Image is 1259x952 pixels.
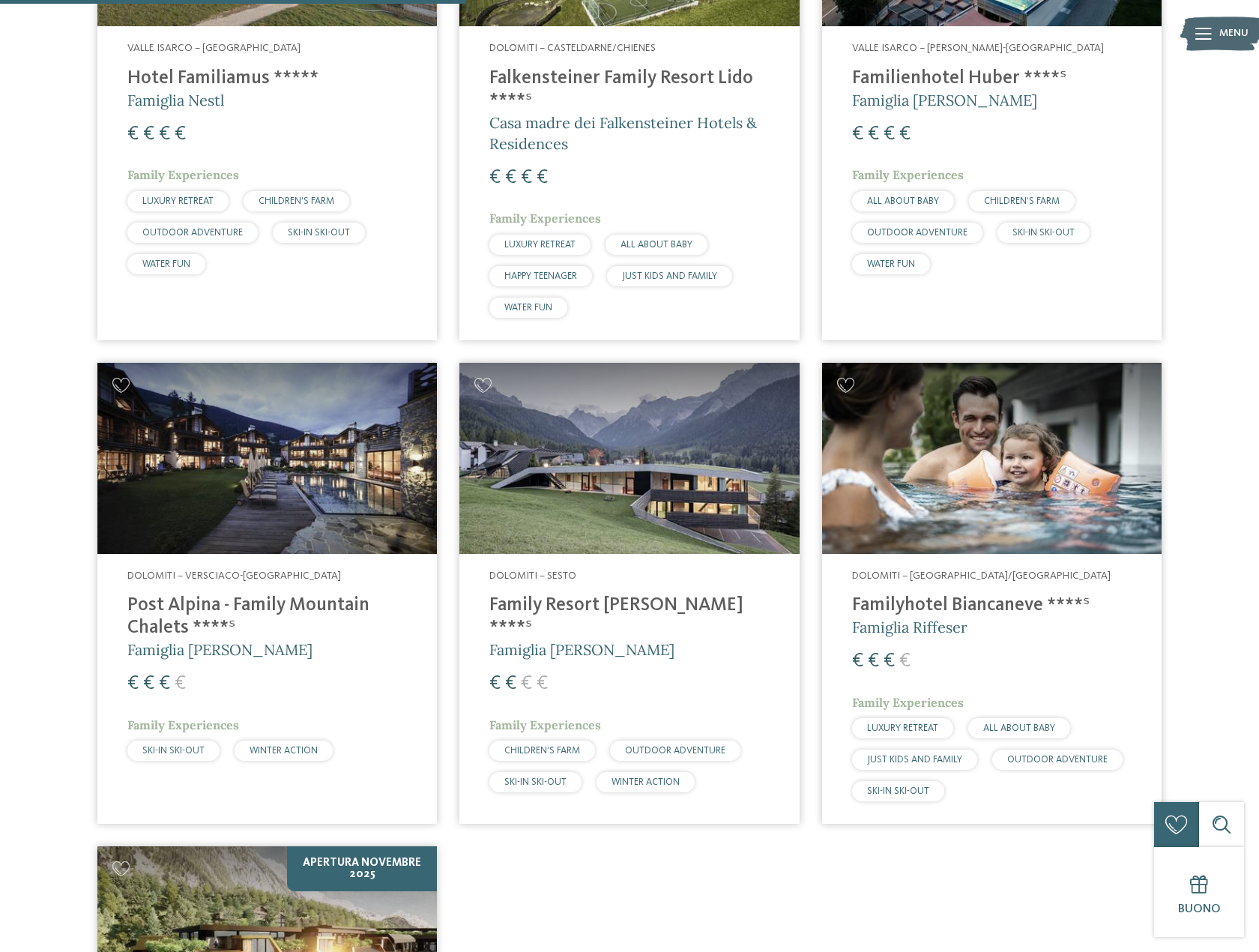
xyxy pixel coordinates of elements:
[852,651,863,671] span: €
[884,124,895,144] span: €
[504,777,567,787] span: SKI-IN SKI-OUT
[127,43,301,53] span: Valle Isarco – [GEOGRAPHIC_DATA]
[852,695,964,710] span: Family Experiences
[142,746,205,756] span: SKI-IN SKI-OUT
[822,363,1162,554] img: Cercate un hotel per famiglie? Qui troverete solo i migliori!
[259,196,334,206] span: CHILDREN’S FARM
[175,124,186,144] span: €
[1154,847,1244,937] a: Buono
[521,168,532,187] span: €
[127,124,139,144] span: €
[489,674,501,693] span: €
[505,674,516,693] span: €
[505,168,516,187] span: €
[852,124,863,144] span: €
[127,570,341,581] span: Dolomiti – Versciaco-[GEOGRAPHIC_DATA]
[1007,755,1108,765] span: OUTDOOR ADVENTURE
[127,167,239,182] span: Family Experiences
[537,168,548,187] span: €
[489,640,674,659] span: Famiglia [PERSON_NAME]
[159,674,170,693] span: €
[159,124,170,144] span: €
[127,594,407,639] h4: Post Alpina - Family Mountain Chalets ****ˢ
[852,91,1037,109] span: Famiglia [PERSON_NAME]
[621,240,692,250] span: ALL ABOUT BABY
[868,651,879,671] span: €
[867,228,967,238] span: OUTDOOR ADVENTURE
[867,196,939,206] span: ALL ABOUT BABY
[489,717,601,732] span: Family Experiences
[142,228,243,238] span: OUTDOOR ADVENTURE
[250,746,318,756] span: WINTER ACTION
[459,363,799,824] a: Cercate un hotel per famiglie? Qui troverete solo i migliori! Dolomiti – Sesto Family Resort [PER...
[868,124,879,144] span: €
[489,43,656,53] span: Dolomiti – Casteldarne/Chienes
[489,168,501,187] span: €
[97,363,437,824] a: Cercate un hotel per famiglie? Qui troverete solo i migliori! Dolomiti – Versciaco-[GEOGRAPHIC_DA...
[143,674,154,693] span: €
[899,124,911,144] span: €
[867,259,915,269] span: WATER FUN
[97,363,437,554] img: Post Alpina - Family Mountain Chalets ****ˢ
[521,674,532,693] span: €
[984,196,1060,206] span: CHILDREN’S FARM
[142,196,214,206] span: LUXURY RETREAT
[1178,903,1221,915] span: Buono
[504,240,576,250] span: LUXURY RETREAT
[504,303,552,313] span: WATER FUN
[489,67,769,112] h4: Falkensteiner Family Resort Lido ****ˢ
[175,674,186,693] span: €
[143,124,154,144] span: €
[142,259,190,269] span: WATER FUN
[983,723,1055,733] span: ALL ABOUT BABY
[625,746,725,756] span: OUTDOOR ADVENTURE
[288,228,350,238] span: SKI-IN SKI-OUT
[489,570,576,581] span: Dolomiti – Sesto
[852,594,1132,617] h4: Familyhotel Biancaneve ****ˢ
[504,746,580,756] span: CHILDREN’S FARM
[867,786,929,796] span: SKI-IN SKI-OUT
[459,363,799,554] img: Family Resort Rainer ****ˢ
[867,755,962,765] span: JUST KIDS AND FAMILY
[489,594,769,639] h4: Family Resort [PERSON_NAME] ****ˢ
[612,777,680,787] span: WINTER ACTION
[852,570,1111,581] span: Dolomiti – [GEOGRAPHIC_DATA]/[GEOGRAPHIC_DATA]
[899,651,911,671] span: €
[852,43,1104,53] span: Valle Isarco – [PERSON_NAME]-[GEOGRAPHIC_DATA]
[822,363,1162,824] a: Cercate un hotel per famiglie? Qui troverete solo i migliori! Dolomiti – [GEOGRAPHIC_DATA]/[GEOGR...
[852,67,1132,90] h4: Familienhotel Huber ****ˢ
[127,717,239,732] span: Family Experiences
[127,674,139,693] span: €
[1012,228,1075,238] span: SKI-IN SKI-OUT
[867,723,938,733] span: LUXURY RETREAT
[127,640,313,659] span: Famiglia [PERSON_NAME]
[504,271,577,281] span: HAPPY TEENAGER
[537,674,548,693] span: €
[884,651,895,671] span: €
[127,91,224,109] span: Famiglia Nestl
[852,618,967,636] span: Famiglia Riffeser
[852,167,964,182] span: Family Experiences
[489,113,757,153] span: Casa madre dei Falkensteiner Hotels & Residences
[489,211,601,226] span: Family Experiences
[622,271,717,281] span: JUST KIDS AND FAMILY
